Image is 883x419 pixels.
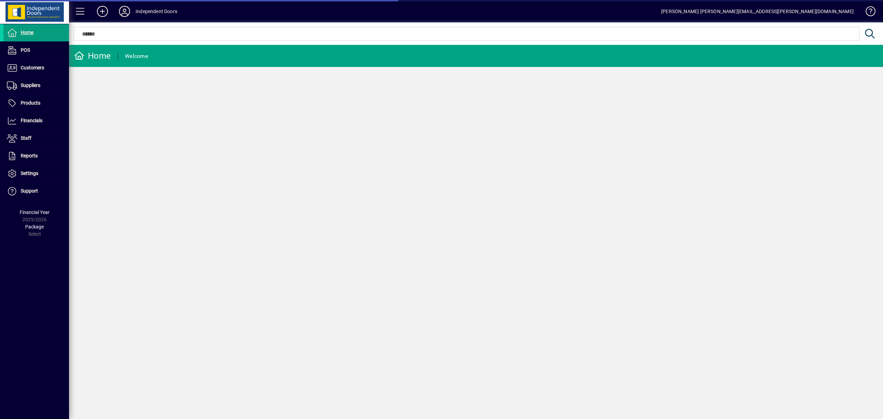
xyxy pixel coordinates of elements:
[3,95,69,112] a: Products
[21,30,33,35] span: Home
[21,170,38,176] span: Settings
[21,118,42,123] span: Financials
[3,183,69,200] a: Support
[3,147,69,165] a: Reports
[21,82,40,88] span: Suppliers
[21,65,44,70] span: Customers
[3,165,69,182] a: Settings
[21,153,38,158] span: Reports
[861,1,874,24] a: Knowledge Base
[3,42,69,59] a: POS
[113,5,136,18] button: Profile
[91,5,113,18] button: Add
[74,50,111,61] div: Home
[3,130,69,147] a: Staff
[21,100,40,106] span: Products
[125,51,148,62] div: Welcome
[3,77,69,94] a: Suppliers
[20,209,50,215] span: Financial Year
[25,224,44,230] span: Package
[661,6,854,17] div: [PERSON_NAME] [PERSON_NAME][EMAIL_ADDRESS][PERSON_NAME][DOMAIN_NAME]
[21,188,38,194] span: Support
[3,112,69,129] a: Financials
[21,47,30,53] span: POS
[21,135,31,141] span: Staff
[136,6,177,17] div: Independent Doors
[3,59,69,77] a: Customers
